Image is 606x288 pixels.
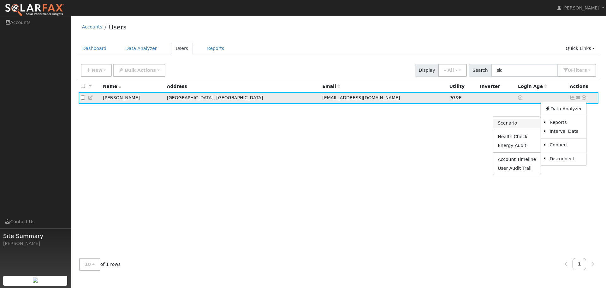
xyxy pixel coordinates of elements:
td: [GEOGRAPHIC_DATA], [GEOGRAPHIC_DATA] [164,92,320,104]
span: s [584,68,587,73]
a: Dashboard [78,43,111,54]
a: Show Graph [570,95,575,100]
div: Actions [570,83,596,90]
input: Search [491,64,558,77]
a: No login access [518,95,524,100]
a: Connect [545,141,586,150]
a: User Audit Trail [493,164,540,173]
div: [PERSON_NAME] [3,240,68,247]
button: 0Filters [558,64,596,77]
img: SolarFax [5,3,64,17]
a: Reports [545,118,586,127]
a: Interval Data [545,127,586,136]
button: 10 [79,258,100,271]
td: [PERSON_NAME] [101,92,164,104]
span: Display [415,64,439,77]
span: Search [469,64,491,77]
button: - All - [438,64,467,77]
a: Disconnect [545,154,586,163]
a: Data Analyzer [540,104,586,113]
span: [PERSON_NAME] [562,5,599,10]
a: Health Check Report [493,132,540,141]
a: Quick Links [561,43,599,54]
a: Energy Audit Report [493,141,540,150]
span: Email [322,84,340,89]
a: Other actions [581,95,587,101]
a: Edit User [88,95,94,100]
a: Users [171,43,193,54]
div: Utility [449,83,475,90]
a: Reports [202,43,229,54]
span: Name [103,84,122,89]
a: Scenario Report [493,119,540,128]
div: Inverter [480,83,514,90]
button: New [81,64,112,77]
span: 10 [85,262,91,267]
div: Address [167,83,318,90]
span: Bulk Actions [125,68,156,73]
span: New [92,68,102,73]
span: Site Summary [3,232,68,240]
a: Data Analyzer [121,43,162,54]
img: retrieve [33,278,38,283]
span: [EMAIL_ADDRESS][DOMAIN_NAME] [322,95,400,100]
a: sid.singh@me.com [575,95,581,101]
span: of 1 rows [79,258,121,271]
span: Filter [571,68,587,73]
span: Days since last login [518,84,547,89]
span: PG&E [449,95,461,100]
button: Bulk Actions [113,64,165,77]
a: 1 [573,258,586,270]
a: Accounts [82,24,102,29]
a: Users [109,23,127,31]
a: Account Timeline Report [493,155,540,164]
